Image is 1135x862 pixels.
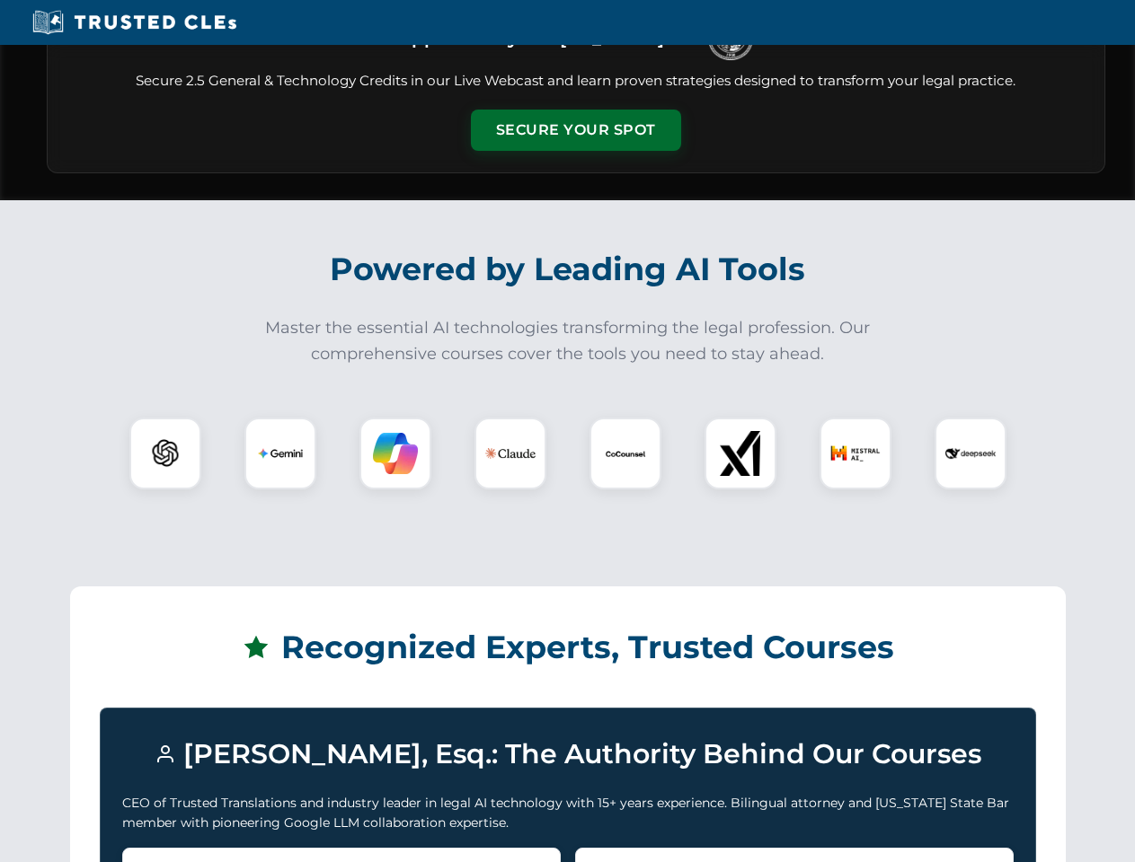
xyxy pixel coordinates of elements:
[935,418,1006,489] div: DeepSeek
[129,418,201,489] div: ChatGPT
[139,427,191,479] img: ChatGPT Logo
[359,418,431,489] div: Copilot
[820,418,891,489] div: Mistral AI
[830,428,881,479] img: Mistral AI Logo
[27,9,242,36] img: Trusted CLEs
[253,315,882,367] p: Master the essential AI technologies transforming the legal profession. Our comprehensive courses...
[718,431,763,476] img: xAI Logo
[945,428,996,479] img: DeepSeek Logo
[69,71,1083,92] p: Secure 2.5 General & Technology Credits in our Live Webcast and learn proven strategies designed ...
[705,418,776,489] div: xAI
[122,730,1014,778] h3: [PERSON_NAME], Esq.: The Authority Behind Our Courses
[474,418,546,489] div: Claude
[471,110,681,151] button: Secure Your Spot
[485,428,536,479] img: Claude Logo
[603,431,648,476] img: CoCounsel Logo
[70,238,1066,301] h2: Powered by Leading AI Tools
[258,431,303,476] img: Gemini Logo
[590,418,661,489] div: CoCounsel
[373,431,418,476] img: Copilot Logo
[244,418,316,489] div: Gemini
[100,616,1036,679] h2: Recognized Experts, Trusted Courses
[122,793,1014,833] p: CEO of Trusted Translations and industry leader in legal AI technology with 15+ years experience....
